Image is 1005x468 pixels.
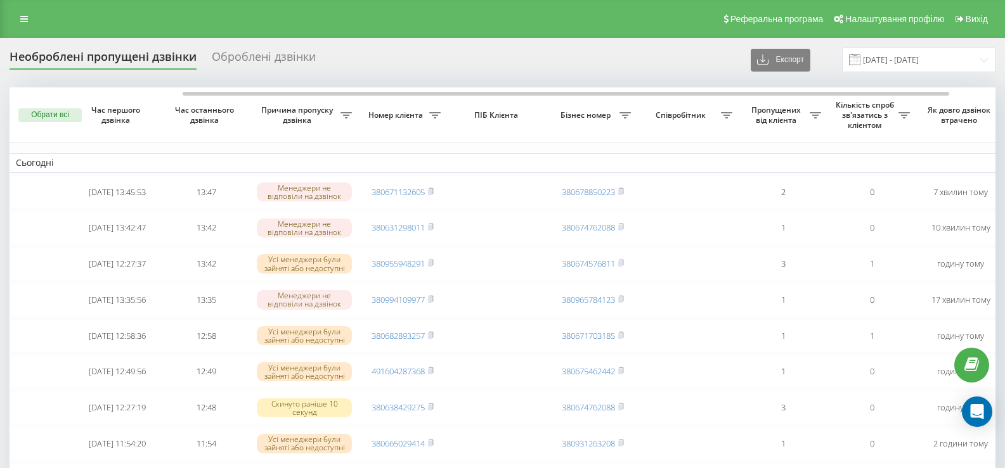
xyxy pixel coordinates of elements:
td: 2 години тому [916,427,1005,460]
a: 380671703185 [562,330,615,341]
a: 380931263208 [562,438,615,449]
a: 380674762088 [562,402,615,413]
div: Open Intercom Messenger [962,396,992,427]
td: 12:48 [162,391,250,424]
td: 3 [739,247,827,281]
span: Вихід [966,14,988,24]
td: 1 [739,319,827,353]
span: Як довго дзвінок втрачено [926,105,995,125]
td: [DATE] 12:27:19 [73,391,162,424]
td: [DATE] 12:27:37 [73,247,162,281]
a: 380675462442 [562,365,615,377]
td: 1 [739,355,827,389]
div: Менеджери не відповіли на дзвінок [257,218,352,237]
span: ПІБ Клієнта [458,110,538,120]
a: 380965784123 [562,294,615,305]
td: 1 [739,211,827,244]
a: 380994109977 [372,294,425,305]
span: Бізнес номер [555,110,619,120]
div: Оброблені дзвінки [212,50,316,70]
td: годину тому [916,355,1005,389]
button: Експорт [751,49,810,72]
td: [DATE] 13:42:47 [73,211,162,244]
td: [DATE] 12:49:56 [73,355,162,389]
td: [DATE] 13:35:56 [73,283,162,317]
td: [DATE] 11:54:20 [73,427,162,460]
span: Причина пропуску дзвінка [257,105,340,125]
td: 7 хвилин тому [916,175,1005,209]
a: 380638429275 [372,402,425,413]
td: 13:42 [162,247,250,281]
td: 2 [739,175,827,209]
span: Налаштування профілю [845,14,944,24]
div: Усі менеджери були зайняті або недоступні [257,254,352,273]
td: 0 [827,283,916,317]
div: Необроблені пропущені дзвінки [10,50,197,70]
td: [DATE] 12:58:36 [73,319,162,353]
a: 380671132605 [372,186,425,198]
a: 380678850223 [562,186,615,198]
div: Усі менеджери були зайняті або недоступні [257,362,352,381]
td: 1 [827,247,916,281]
a: 380631298011 [372,222,425,233]
td: [DATE] 13:45:53 [73,175,162,209]
td: 0 [827,391,916,424]
div: Скинуто раніше 10 секунд [257,398,352,417]
td: годину тому [916,247,1005,281]
span: Час останнього дзвінка [172,105,240,125]
td: 11:54 [162,427,250,460]
td: 12:49 [162,355,250,389]
span: Номер клієнта [365,110,429,120]
span: Пропущених від клієнта [745,105,810,125]
span: Реферальна програма [730,14,824,24]
td: 13:42 [162,211,250,244]
div: Усі менеджери були зайняті або недоступні [257,326,352,345]
td: 10 хвилин тому [916,211,1005,244]
span: Час першого дзвінка [83,105,152,125]
a: 380674576811 [562,258,615,269]
td: 1 [739,283,827,317]
td: 3 [739,391,827,424]
td: 0 [827,175,916,209]
td: 0 [827,355,916,389]
td: годину тому [916,391,1005,424]
button: Обрати всі [18,108,82,122]
td: 17 хвилин тому [916,283,1005,317]
td: 12:58 [162,319,250,353]
div: Менеджери не відповіли на дзвінок [257,290,352,309]
td: 13:47 [162,175,250,209]
td: 0 [827,211,916,244]
a: 380682893257 [372,330,425,341]
td: 13:35 [162,283,250,317]
span: Співробітник [644,110,721,120]
a: 380674762088 [562,222,615,233]
a: 380665029414 [372,438,425,449]
span: Кількість спроб зв'язатись з клієнтом [834,100,898,130]
a: 491604287368 [372,365,425,377]
td: 1 [739,427,827,460]
div: Менеджери не відповіли на дзвінок [257,182,352,201]
td: годину тому [916,319,1005,353]
td: 1 [827,319,916,353]
td: 0 [827,427,916,460]
div: Усі менеджери були зайняті або недоступні [257,434,352,453]
a: 380955948291 [372,258,425,269]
